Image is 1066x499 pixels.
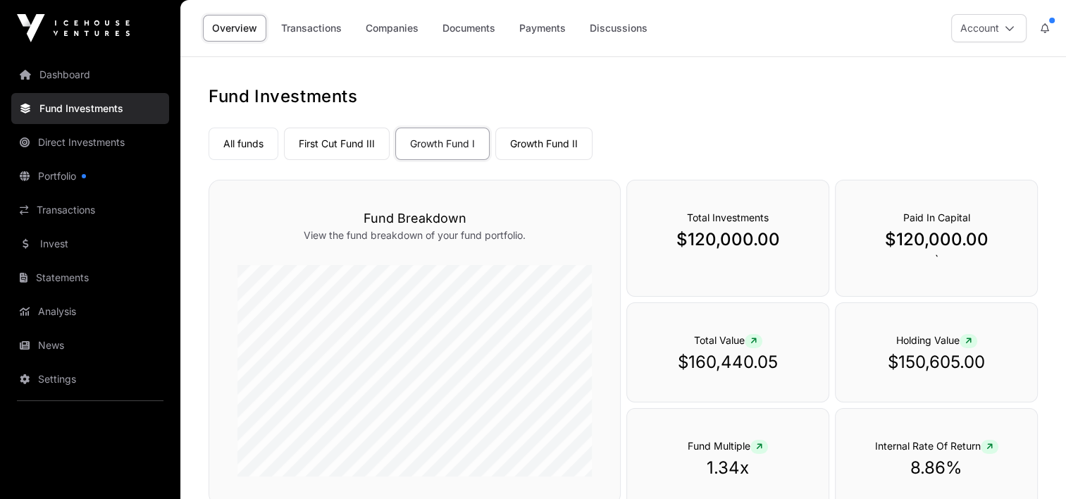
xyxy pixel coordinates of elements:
[395,128,490,160] a: Growth Fund I
[495,128,593,160] a: Growth Fund II
[864,351,1009,374] p: $150,605.00
[11,93,169,124] a: Fund Investments
[896,334,977,346] span: Holding Value
[864,228,1009,251] p: $120,000.00
[11,228,169,259] a: Invest
[875,440,998,452] span: Internal Rate Of Return
[284,128,390,160] a: First Cut Fund III
[203,15,266,42] a: Overview
[357,15,428,42] a: Companies
[694,334,762,346] span: Total Value
[11,262,169,293] a: Statements
[237,209,592,228] h3: Fund Breakdown
[11,195,169,226] a: Transactions
[11,161,169,192] a: Portfolio
[209,85,1038,108] h1: Fund Investments
[655,457,800,479] p: 1.34x
[951,14,1027,42] button: Account
[11,364,169,395] a: Settings
[11,330,169,361] a: News
[996,431,1066,499] iframe: Chat Widget
[655,351,800,374] p: $160,440.05
[17,14,130,42] img: Icehouse Ventures Logo
[11,296,169,327] a: Analysis
[11,59,169,90] a: Dashboard
[687,211,769,223] span: Total Investments
[655,228,800,251] p: $120,000.00
[433,15,504,42] a: Documents
[581,15,657,42] a: Discussions
[272,15,351,42] a: Transactions
[688,440,768,452] span: Fund Multiple
[835,180,1038,297] div: `
[237,228,592,242] p: View the fund breakdown of your fund portfolio.
[209,128,278,160] a: All funds
[510,15,575,42] a: Payments
[11,127,169,158] a: Direct Investments
[864,457,1009,479] p: 8.86%
[903,211,970,223] span: Paid In Capital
